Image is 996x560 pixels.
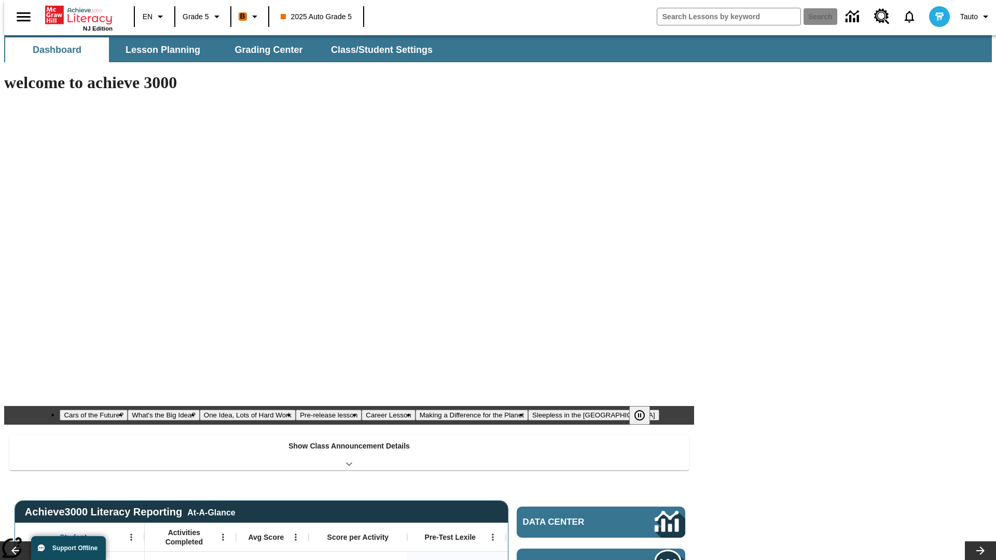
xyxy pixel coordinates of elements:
a: Notifications [896,3,923,30]
div: At-A-Glance [187,506,235,517]
span: Data Center [523,517,620,527]
button: Open Menu [485,529,501,545]
span: 2025 Auto Grade 5 [281,11,352,22]
div: SubNavbar [4,35,992,62]
span: Tauto [960,11,978,22]
div: Home [45,4,113,32]
span: Activities Completed [150,528,218,547]
button: Slide 3 One Idea, Lots of Hard Work [200,410,296,421]
span: Support Offline [52,544,98,552]
h1: welcome to achieve 3000 [4,73,694,92]
div: Pause [629,406,660,425]
button: Lesson Planning [111,37,215,62]
button: Slide 4 Pre-release lesson [296,410,362,421]
button: Slide 7 Sleepless in the Animal Kingdom [528,410,659,421]
button: Profile/Settings [956,7,996,26]
span: Grade 5 [183,11,209,22]
a: Data Center [517,507,685,538]
span: Score per Activity [327,533,389,542]
span: Avg Score [248,533,284,542]
button: Slide 6 Making a Difference for the Planet [416,410,528,421]
button: Select a new avatar [923,3,956,30]
button: Class/Student Settings [323,37,441,62]
div: Show Class Announcement Details [9,435,689,470]
button: Pause [629,406,650,425]
button: Boost Class color is orange. Change class color [234,7,265,26]
button: Grading Center [217,37,321,62]
button: Open side menu [8,2,39,32]
button: Slide 2 What's the Big Idea? [128,410,200,421]
a: Resource Center, Will open in new tab [868,3,896,31]
button: Lesson carousel, Next [965,541,996,560]
button: Open Menu [288,529,303,545]
div: SubNavbar [4,37,442,62]
button: Dashboard [5,37,109,62]
input: search field [657,8,800,25]
img: avatar image [929,6,950,27]
button: Open Menu [215,529,231,545]
p: Show Class Announcement Details [288,441,410,452]
a: Home [45,5,113,25]
button: Slide 5 Career Lesson [362,410,415,421]
button: Support Offline [31,536,106,560]
span: NJ Edition [83,25,113,32]
span: Student [60,533,87,542]
span: EN [143,11,153,22]
span: Achieve3000 Literacy Reporting [25,506,236,518]
button: Grade: Grade 5, Select a grade [178,7,227,26]
button: Open Menu [123,529,139,545]
button: Language: EN, Select a language [138,7,171,26]
button: Slide 1 Cars of the Future? [60,410,128,421]
span: B [240,10,245,23]
span: Pre-Test Lexile [425,533,476,542]
a: Data Center [839,3,868,31]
